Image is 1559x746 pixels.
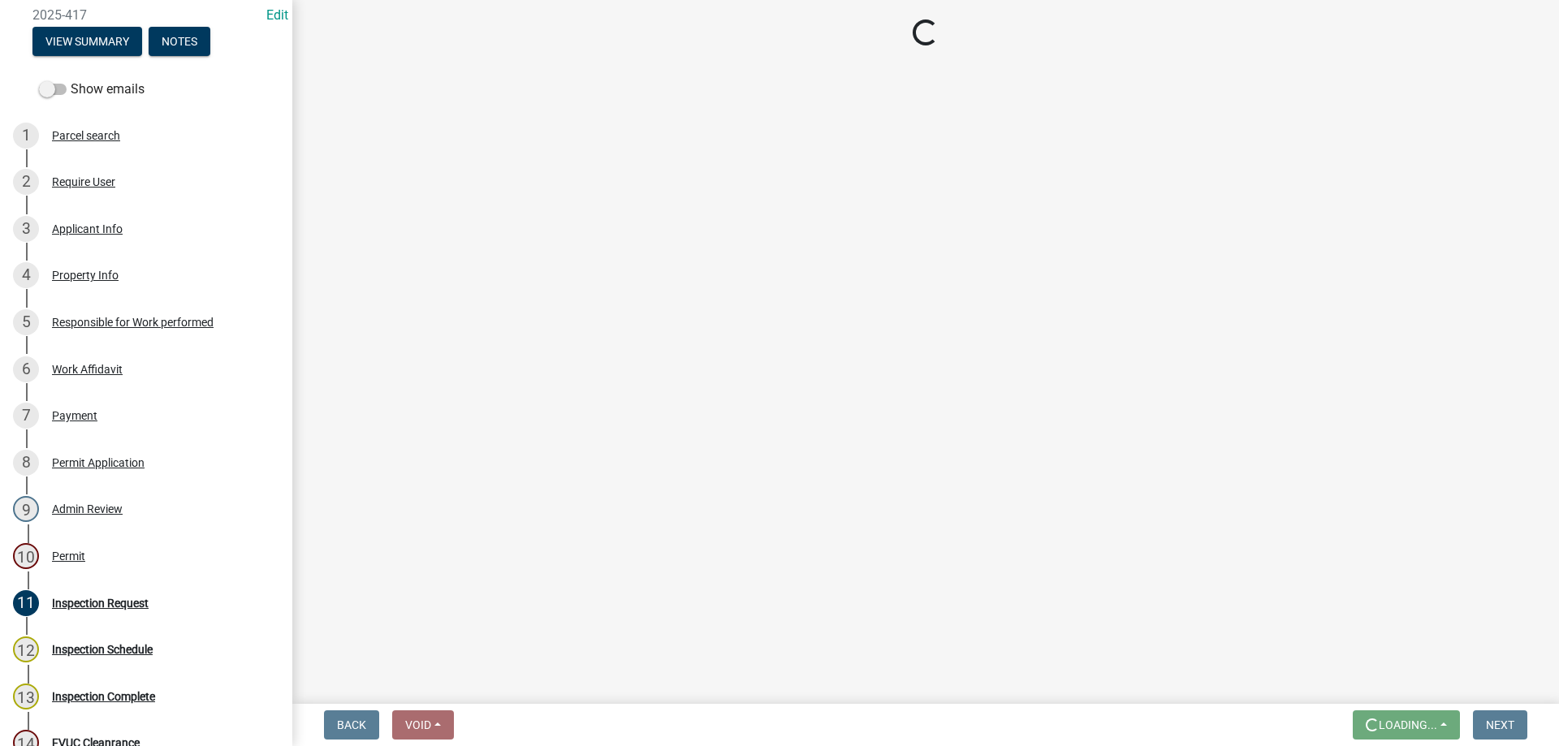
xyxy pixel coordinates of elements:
span: Next [1486,718,1514,731]
wm-modal-confirm: Summary [32,36,142,49]
div: 3 [13,216,39,242]
div: 11 [13,590,39,616]
button: Back [324,710,379,740]
div: 1 [13,123,39,149]
wm-modal-confirm: Edit Application Number [266,7,288,23]
div: 10 [13,543,39,569]
div: Inspection Request [52,597,149,609]
a: Edit [266,7,288,23]
button: Loading... [1353,710,1460,740]
div: Parcel search [52,130,120,141]
div: Responsible for Work performed [52,317,214,328]
div: Applicant Info [52,223,123,235]
span: Back [337,718,366,731]
div: Permit [52,550,85,562]
span: 2025-417 [32,7,260,23]
span: Loading... [1379,718,1437,731]
div: Admin Review [52,503,123,515]
div: Payment [52,410,97,421]
div: 8 [13,450,39,476]
div: Inspection Schedule [52,644,153,655]
div: Require User [52,176,115,188]
label: Show emails [39,80,145,99]
div: 4 [13,262,39,288]
div: 5 [13,309,39,335]
div: 13 [13,683,39,709]
div: Work Affidavit [52,364,123,375]
button: Notes [149,27,210,56]
button: Next [1473,710,1527,740]
div: Inspection Complete [52,691,155,702]
button: View Summary [32,27,142,56]
div: Permit Application [52,457,145,468]
button: Void [392,710,454,740]
div: 12 [13,636,39,662]
div: 9 [13,496,39,522]
div: Property Info [52,270,119,281]
div: 6 [13,356,39,382]
wm-modal-confirm: Notes [149,36,210,49]
div: 7 [13,403,39,429]
div: 2 [13,169,39,195]
span: Void [405,718,431,731]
